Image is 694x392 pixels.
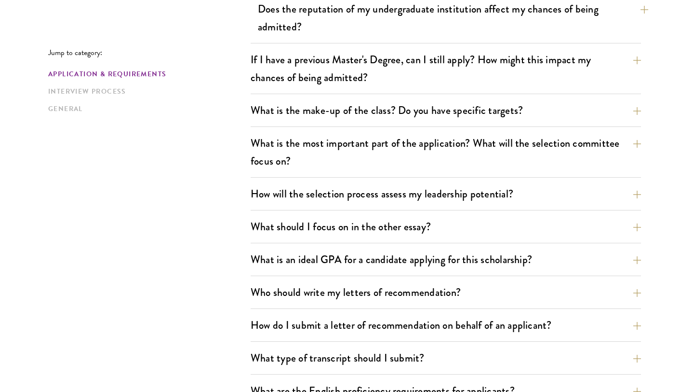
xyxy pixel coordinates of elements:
button: What is the most important part of the application? What will the selection committee focus on? [251,132,641,172]
button: Who should write my letters of recommendation? [251,281,641,303]
button: How do I submit a letter of recommendation on behalf of an applicant? [251,314,641,336]
button: What is the make-up of the class? Do you have specific targets? [251,99,641,121]
button: What should I focus on in the other essay? [251,216,641,238]
button: How will the selection process assess my leadership potential? [251,183,641,205]
button: If I have a previous Master's Degree, can I still apply? How might this impact my chances of bein... [251,49,641,88]
a: Interview Process [48,86,245,97]
a: Application & Requirements [48,69,245,79]
button: What type of transcript should I submit? [251,347,641,369]
button: What is an ideal GPA for a candidate applying for this scholarship? [251,249,641,270]
a: General [48,104,245,114]
p: Jump to category: [48,48,251,57]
